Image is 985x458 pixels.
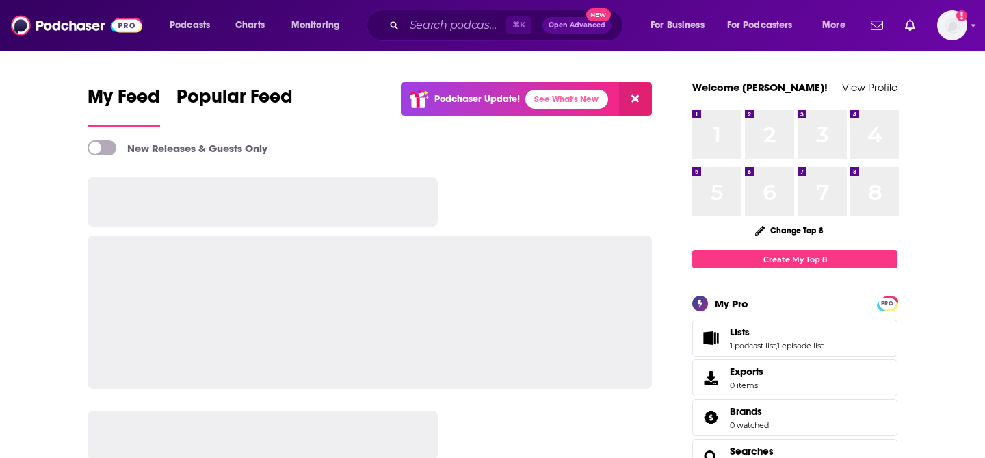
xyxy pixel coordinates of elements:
[506,16,531,34] span: ⌘ K
[937,10,967,40] img: User Profile
[730,445,774,457] a: Searches
[549,22,605,29] span: Open Advanced
[899,14,921,37] a: Show notifications dropdown
[170,16,210,35] span: Podcasts
[88,85,160,116] span: My Feed
[404,14,506,36] input: Search podcasts, credits, & more...
[692,399,897,436] span: Brands
[822,16,845,35] span: More
[235,16,265,35] span: Charts
[176,85,293,116] span: Popular Feed
[692,359,897,396] a: Exports
[176,85,293,127] a: Popular Feed
[697,368,724,387] span: Exports
[776,341,777,351] span: ,
[730,405,762,418] span: Brands
[641,14,722,36] button: open menu
[651,16,705,35] span: For Business
[718,14,813,36] button: open menu
[777,341,824,351] a: 1 episode list
[730,326,750,338] span: Lists
[11,12,142,38] img: Podchaser - Follow, Share and Rate Podcasts
[730,341,776,351] a: 1 podcast list
[730,366,763,378] span: Exports
[879,298,895,309] span: PRO
[692,250,897,268] a: Create My Top 8
[380,10,636,41] div: Search podcasts, credits, & more...
[842,81,897,94] a: View Profile
[434,93,520,105] p: Podchaser Update!
[692,320,897,357] span: Lists
[291,16,340,35] span: Monitoring
[282,14,358,36] button: open menu
[747,222,832,239] button: Change Top 8
[730,381,763,390] span: 0 items
[937,10,967,40] button: Show profile menu
[697,329,724,348] a: Lists
[542,17,612,34] button: Open AdvancedNew
[813,14,863,36] button: open menu
[715,297,748,310] div: My Pro
[937,10,967,40] span: Logged in as mijal
[525,90,608,109] a: See What's New
[88,85,160,127] a: My Feed
[586,8,611,21] span: New
[956,10,967,21] svg: Add a profile image
[865,14,889,37] a: Show notifications dropdown
[160,14,228,36] button: open menu
[730,420,769,430] a: 0 watched
[730,405,769,418] a: Brands
[226,14,273,36] a: Charts
[697,408,724,427] a: Brands
[692,81,828,94] a: Welcome [PERSON_NAME]!
[727,16,793,35] span: For Podcasters
[88,140,267,155] a: New Releases & Guests Only
[730,326,824,338] a: Lists
[879,298,895,308] a: PRO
